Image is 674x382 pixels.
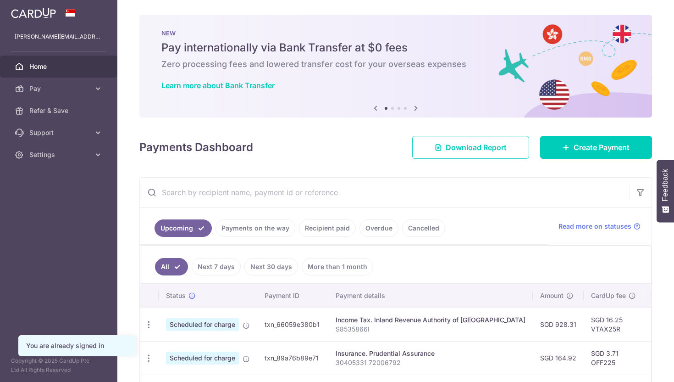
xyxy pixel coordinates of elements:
[574,142,630,153] span: Create Payment
[29,106,90,115] span: Refer & Save
[155,258,188,275] a: All
[29,128,90,137] span: Support
[533,341,584,375] td: SGD 164.92
[328,284,533,308] th: Payment details
[299,219,356,237] a: Recipient paid
[161,40,630,55] h5: Pay internationally via Bank Transfer at $0 fees
[540,136,652,159] a: Create Payment
[558,222,641,231] a: Read more on statuses
[257,284,328,308] th: Payment ID
[584,341,643,375] td: SGD 3.71 OFF225
[166,352,239,365] span: Scheduled for charge
[302,258,373,275] a: More than 1 month
[257,341,328,375] td: txn_89a76b89e71
[336,325,525,334] p: S8535866I
[412,136,529,159] a: Download Report
[29,62,90,71] span: Home
[11,7,56,18] img: CardUp
[166,318,239,331] span: Scheduled for charge
[166,291,186,300] span: Status
[615,354,665,377] iframe: Opens a widget where you can find more information
[336,349,525,358] div: Insurance. Prudential Assurance
[215,219,295,237] a: Payments on the way
[584,308,643,341] td: SGD 16.25 VTAX25R
[257,308,328,341] td: txn_66059e380b1
[26,341,128,350] div: You are already signed in
[161,81,275,90] a: Learn more about Bank Transfer
[558,222,631,231] span: Read more on statuses
[359,219,398,237] a: Overdue
[446,142,507,153] span: Download Report
[657,160,674,222] button: Feedback - Show survey
[139,15,652,118] img: Bank transfer banner
[540,291,564,300] span: Amount
[402,219,445,237] a: Cancelled
[29,84,90,93] span: Pay
[15,32,103,41] p: [PERSON_NAME][EMAIL_ADDRESS][PERSON_NAME][PERSON_NAME][DOMAIN_NAME]
[336,315,525,325] div: Income Tax. Inland Revenue Authority of [GEOGRAPHIC_DATA]
[336,358,525,367] p: 30405331 72006792
[139,139,253,156] h4: Payments Dashboard
[533,308,584,341] td: SGD 928.31
[244,258,298,275] a: Next 30 days
[161,59,630,70] h6: Zero processing fees and lowered transfer cost for your overseas expenses
[192,258,241,275] a: Next 7 days
[140,178,630,207] input: Search by recipient name, payment id or reference
[161,29,630,37] p: NEW
[591,291,626,300] span: CardUp fee
[29,150,90,159] span: Settings
[661,169,669,201] span: Feedback
[155,219,212,237] a: Upcoming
